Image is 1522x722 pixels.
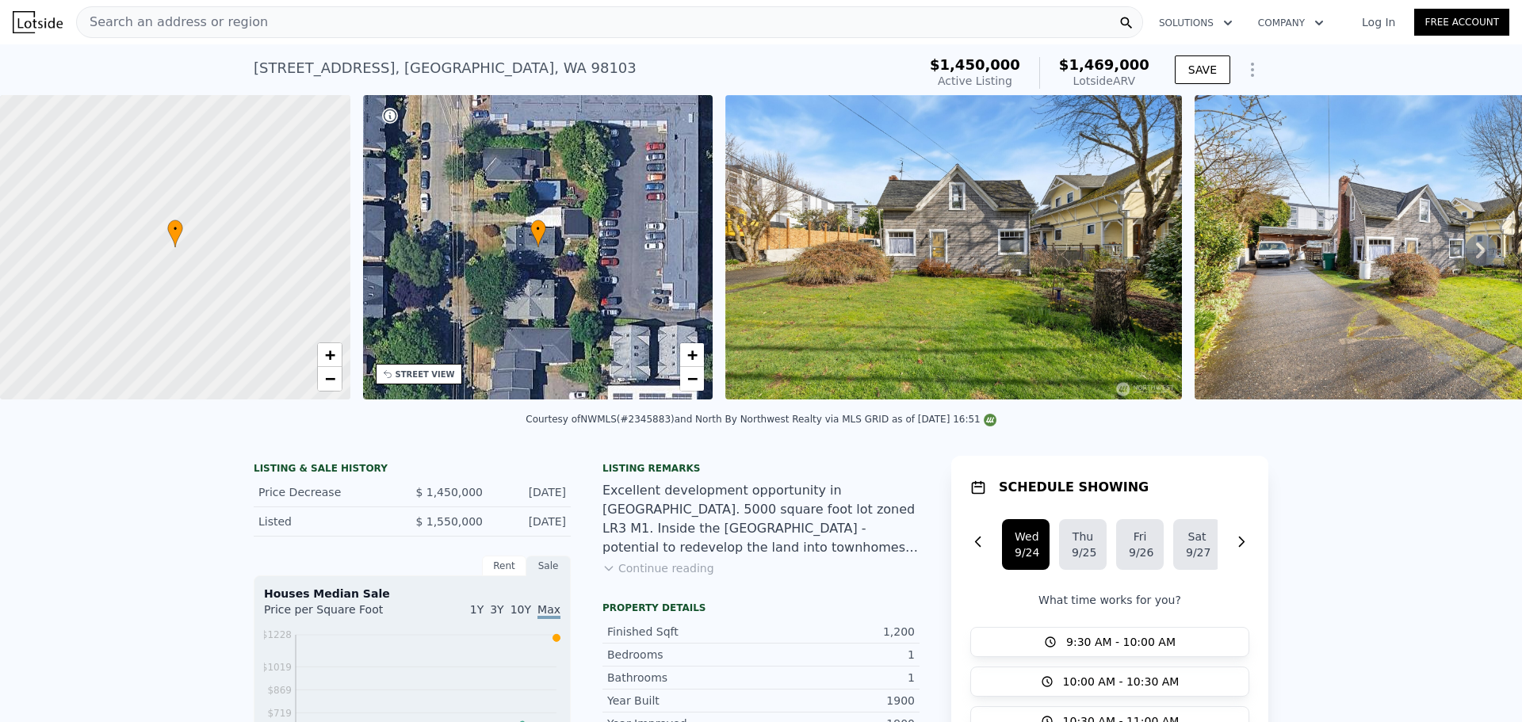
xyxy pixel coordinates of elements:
[526,414,996,425] div: Courtesy of NWMLS (#2345883) and North By Northwest Realty via MLS GRID as of [DATE] 16:51
[530,222,546,236] span: •
[1343,14,1414,30] a: Log In
[1237,54,1268,86] button: Show Options
[318,367,342,391] a: Zoom out
[761,647,915,663] div: 1
[687,369,698,388] span: −
[254,57,637,79] div: [STREET_ADDRESS] , [GEOGRAPHIC_DATA] , WA 98103
[511,603,531,616] span: 10Y
[318,343,342,367] a: Zoom in
[1146,9,1245,37] button: Solutions
[530,220,546,247] div: •
[526,556,571,576] div: Sale
[970,592,1249,608] p: What time works for you?
[602,462,920,475] div: Listing remarks
[680,343,704,367] a: Zoom in
[267,685,292,696] tspan: $869
[761,693,915,709] div: 1900
[167,220,183,247] div: •
[324,369,335,388] span: −
[1186,544,1208,560] div: 9/27
[13,11,63,33] img: Lotside
[1066,634,1176,650] span: 9:30 AM - 10:00 AM
[761,624,915,640] div: 1,200
[602,560,714,576] button: Continue reading
[687,345,698,365] span: +
[1186,529,1208,544] div: Sat
[262,629,292,640] tspan: $1228
[77,13,268,32] span: Search an address or region
[1002,519,1050,570] button: Wed9/24
[324,345,335,365] span: +
[1015,544,1037,560] div: 9/24
[970,667,1249,697] button: 10:00 AM - 10:30 AM
[1173,519,1221,570] button: Sat9/27
[1414,9,1509,36] a: Free Account
[602,602,920,614] div: Property details
[602,481,920,557] div: Excellent development opportunity in [GEOGRAPHIC_DATA]. 5000 square foot lot zoned LR3 M1. Inside...
[984,414,996,426] img: NWMLS Logo
[725,95,1182,399] img: Sale: 149608106 Parcel: 98286095
[1129,544,1151,560] div: 9/26
[495,514,566,529] div: [DATE]
[1116,519,1164,570] button: Fri9/26
[262,662,292,673] tspan: $1019
[258,484,400,500] div: Price Decrease
[607,624,761,640] div: Finished Sqft
[490,603,503,616] span: 3Y
[970,627,1249,657] button: 9:30 AM - 10:00 AM
[254,462,571,478] div: LISTING & SALE HISTORY
[999,478,1149,497] h1: SCHEDULE SHOWING
[1015,529,1037,544] div: Wed
[930,56,1020,73] span: $1,450,000
[1072,544,1094,560] div: 9/25
[607,647,761,663] div: Bedrooms
[258,514,400,529] div: Listed
[167,222,183,236] span: •
[495,484,566,500] div: [DATE]
[1129,529,1151,544] div: Fri
[470,603,484,616] span: 1Y
[680,367,704,391] a: Zoom out
[1059,56,1149,73] span: $1,469,000
[1063,674,1180,690] span: 10:00 AM - 10:30 AM
[1245,9,1337,37] button: Company
[1175,55,1230,84] button: SAVE
[607,670,761,686] div: Bathrooms
[415,515,483,528] span: $ 1,550,000
[1072,529,1094,544] div: Thu
[267,708,292,719] tspan: $719
[264,602,412,627] div: Price per Square Foot
[482,556,526,576] div: Rent
[938,74,1012,87] span: Active Listing
[396,369,455,380] div: STREET VIEW
[415,486,483,499] span: $ 1,450,000
[264,586,560,602] div: Houses Median Sale
[1059,519,1107,570] button: Thu9/25
[761,670,915,686] div: 1
[537,603,560,619] span: Max
[1059,73,1149,89] div: Lotside ARV
[607,693,761,709] div: Year Built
